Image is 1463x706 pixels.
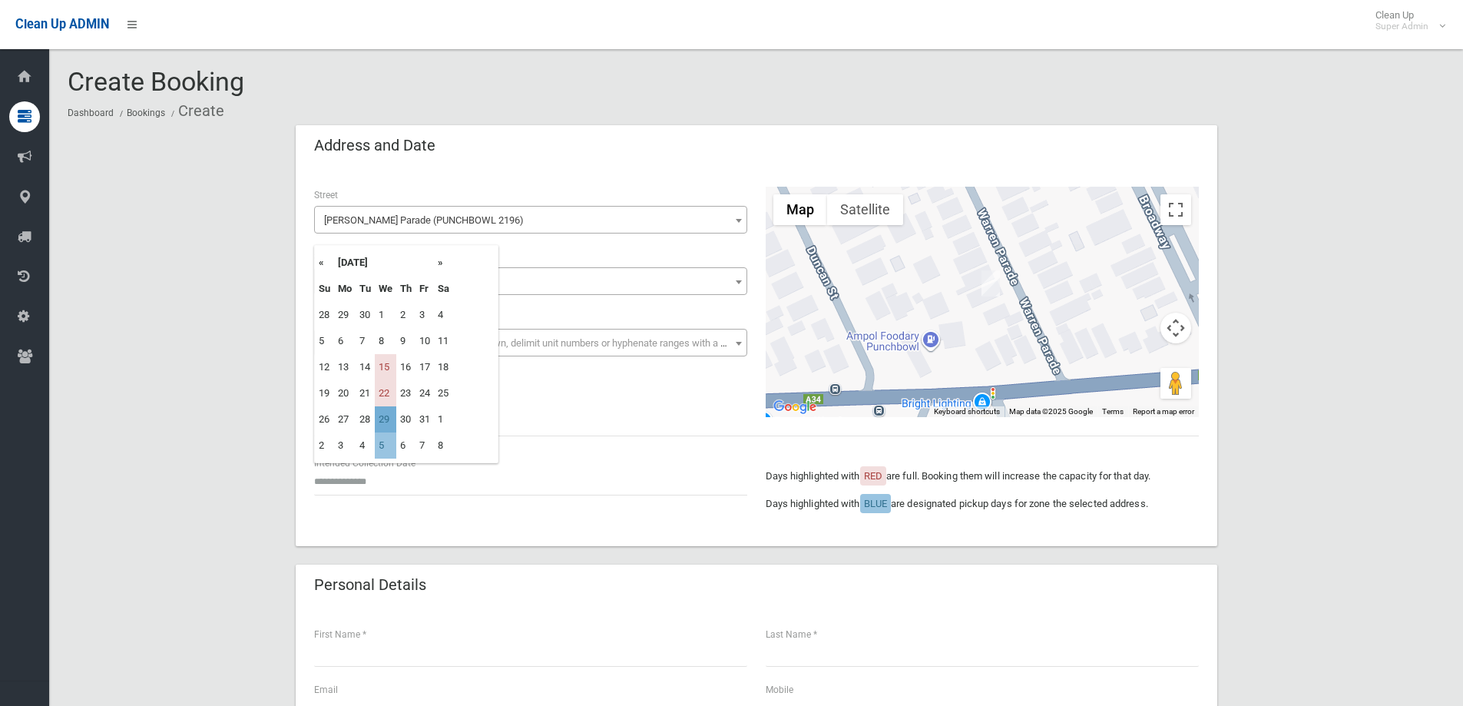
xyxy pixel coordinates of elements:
[434,354,453,380] td: 18
[167,97,224,125] li: Create
[334,328,356,354] td: 6
[375,354,396,380] td: 15
[356,302,375,328] td: 30
[334,380,356,406] td: 20
[415,433,434,459] td: 7
[68,66,244,97] span: Create Booking
[375,380,396,406] td: 22
[375,433,396,459] td: 5
[396,328,415,354] td: 9
[827,194,903,225] button: Show satellite imagery
[934,406,1000,417] button: Keyboard shortcuts
[1375,21,1428,32] small: Super Admin
[15,17,109,31] span: Clean Up ADMIN
[356,406,375,433] td: 28
[375,406,396,433] td: 29
[127,108,165,118] a: Bookings
[1133,407,1194,416] a: Report a map error
[356,276,375,302] th: Tu
[1102,407,1124,416] a: Terms (opens in new tab)
[315,250,334,276] th: «
[415,406,434,433] td: 31
[396,354,415,380] td: 16
[770,397,820,417] a: Open this area in Google Maps (opens a new window)
[334,276,356,302] th: Mo
[315,380,334,406] td: 19
[356,328,375,354] td: 7
[396,406,415,433] td: 30
[415,380,434,406] td: 24
[334,250,434,276] th: [DATE]
[434,380,453,406] td: 25
[315,302,334,328] td: 28
[864,498,887,509] span: BLUE
[324,337,753,349] span: Select the unit number from the dropdown, delimit unit numbers or hyphenate ranges with a comma
[1009,407,1093,416] span: Map data ©2025 Google
[375,328,396,354] td: 8
[396,302,415,328] td: 2
[1160,368,1191,399] button: Drag Pegman onto the map to open Street View
[415,354,434,380] td: 17
[773,194,827,225] button: Show street map
[314,267,747,295] span: 4
[375,276,396,302] th: We
[434,433,453,459] td: 8
[334,433,356,459] td: 3
[434,302,453,328] td: 4
[296,131,454,161] header: Address and Date
[1160,313,1191,343] button: Map camera controls
[434,328,453,354] td: 11
[1368,9,1444,32] span: Clean Up
[315,406,334,433] td: 26
[770,397,820,417] img: Google
[356,380,375,406] td: 21
[334,406,356,433] td: 27
[396,276,415,302] th: Th
[68,108,114,118] a: Dashboard
[864,470,882,482] span: RED
[396,380,415,406] td: 23
[356,354,375,380] td: 14
[334,302,356,328] td: 29
[434,250,453,276] th: »
[314,206,747,234] span: Warren Parade (PUNCHBOWL 2196)
[315,328,334,354] td: 5
[334,354,356,380] td: 13
[415,328,434,354] td: 10
[1160,194,1191,225] button: Toggle fullscreen view
[766,495,1199,513] p: Days highlighted with are designated pickup days for zone the selected address.
[434,276,453,302] th: Sa
[396,433,415,459] td: 6
[356,433,375,459] td: 4
[315,433,334,459] td: 2
[315,276,334,302] th: Su
[766,467,1199,486] p: Days highlighted with are full. Booking them will increase the capacity for that day.
[318,210,743,231] span: Warren Parade (PUNCHBOWL 2196)
[415,276,434,302] th: Fr
[296,570,445,600] header: Personal Details
[318,271,743,293] span: 4
[415,302,434,328] td: 3
[434,406,453,433] td: 1
[981,270,1000,297] div: 4 Warren Parade, PUNCHBOWL NSW 2196
[315,354,334,380] td: 12
[375,302,396,328] td: 1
